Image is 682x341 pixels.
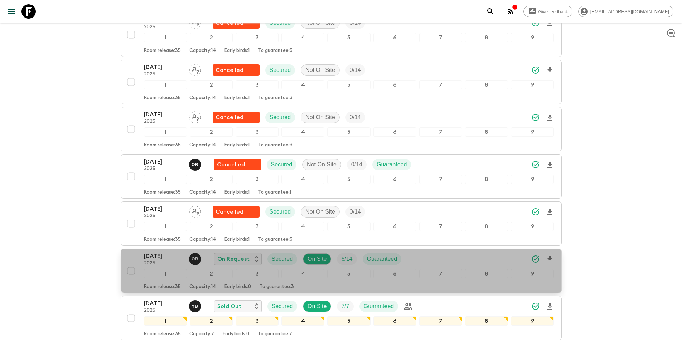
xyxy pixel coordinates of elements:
div: 6 [373,222,416,231]
div: 9 [511,127,554,137]
div: 7 [419,269,462,278]
p: Secured [272,255,293,263]
p: Capacity: 14 [189,284,216,290]
p: Room release: 35 [144,48,181,54]
div: 5 [327,127,370,137]
div: 2 [190,80,233,89]
div: 1 [144,316,187,326]
div: 9 [511,80,554,89]
p: Cancelled [217,160,245,169]
div: 1 [144,175,187,184]
div: 4 [281,127,324,137]
p: To guarantee: 7 [258,331,292,337]
p: To guarantee: 3 [258,95,292,101]
div: 5 [327,33,370,42]
div: 9 [511,33,554,42]
p: [DATE] [144,63,183,72]
div: 3 [236,316,279,326]
div: 9 [511,316,554,326]
p: 2025 [144,72,183,77]
button: YB [189,300,203,312]
div: 1 [144,127,187,137]
div: 8 [465,33,508,42]
div: 2 [190,127,233,137]
div: 9 [511,175,554,184]
div: 5 [327,80,370,89]
a: Give feedback [523,6,572,17]
p: Capacity: 14 [189,48,216,54]
div: 1 [144,269,187,278]
div: 5 [327,316,370,326]
span: Yohan Bayona [189,302,203,308]
p: 0 / 14 [350,208,361,216]
svg: Synced Successfully [531,208,540,216]
p: Cancelled [216,208,243,216]
div: Trip Fill [347,159,367,170]
span: oscar Rincon [189,161,203,166]
p: Early birds: 1 [224,190,250,195]
div: 5 [327,175,370,184]
div: 6 [373,269,416,278]
p: Not On Site [305,19,335,27]
p: Room release: 35 [144,190,181,195]
div: 2 [190,316,233,326]
div: Secured [265,64,295,76]
div: 8 [465,127,508,137]
p: Early birds: 1 [224,95,250,101]
div: 6 [373,80,416,89]
p: Not On Site [305,66,335,74]
span: Assign pack leader [189,66,201,72]
p: Not On Site [305,208,335,216]
p: To guarantee: 3 [258,48,292,54]
div: 4 [281,269,324,278]
div: 8 [465,269,508,278]
p: Room release: 35 [144,142,181,148]
p: Secured [270,208,291,216]
p: 2025 [144,166,183,172]
p: Secured [270,66,291,74]
span: Assign pack leader [189,19,201,25]
p: Early birds: 0 [223,331,249,337]
svg: Synced Successfully [531,113,540,122]
p: 2025 [144,260,183,266]
p: 2025 [144,24,183,30]
p: Not On Site [305,113,335,122]
div: On Site [303,253,331,265]
div: Trip Fill [345,64,365,76]
div: 2 [190,269,233,278]
button: [DATE]2025oscar RinconFlash Pack cancellationSecuredNot On SiteTrip FillGuaranteed123456789Room r... [121,154,562,199]
div: 3 [236,222,279,231]
div: 8 [465,175,508,184]
div: Trip Fill [337,301,353,312]
div: Secured [265,17,295,29]
svg: Synced Successfully [531,255,540,263]
p: Early birds: 1 [224,142,250,148]
svg: Download Onboarding [546,161,554,169]
p: 6 / 14 [341,255,352,263]
p: Capacity: 14 [189,142,216,148]
div: 8 [465,80,508,89]
div: Secured [265,112,295,123]
div: 7 [419,80,462,89]
button: [DATE]2025Assign pack leaderFlash Pack cancellationSecuredNot On SiteTrip Fill123456789Room relea... [121,201,562,246]
p: o R [192,256,198,262]
p: Y B [192,303,198,309]
svg: Download Onboarding [546,255,554,264]
p: Early birds: 1 [224,48,250,54]
div: 1 [144,222,187,231]
p: Room release: 35 [144,237,181,243]
div: 5 [327,269,370,278]
svg: Download Onboarding [546,19,554,28]
p: [DATE] [144,252,183,260]
div: Flash Pack cancellation [213,17,260,29]
svg: Synced Successfully [531,66,540,74]
div: 7 [419,316,462,326]
p: 2025 [144,308,183,313]
svg: Synced Successfully [531,302,540,311]
p: [DATE] [144,299,183,308]
p: Sold Out [217,302,241,311]
div: 1 [144,80,187,89]
p: 2025 [144,119,183,125]
p: 2025 [144,213,183,219]
svg: Download Onboarding [546,302,554,311]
